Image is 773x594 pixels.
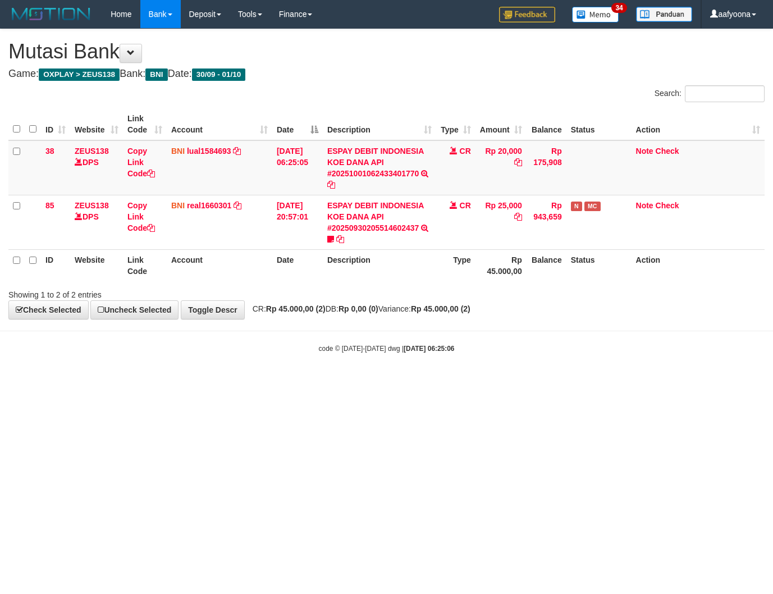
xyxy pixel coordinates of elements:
label: Search: [655,85,765,102]
th: Account [167,249,272,281]
span: CR [460,201,471,210]
th: Status [566,249,632,281]
small: code © [DATE]-[DATE] dwg | [319,345,455,353]
td: Rp 20,000 [475,140,527,195]
a: Copy ESPAY DEBIT INDONESIA KOE DANA API #20250930205514602437 to clipboard [336,235,344,244]
a: Uncheck Selected [90,300,179,319]
img: MOTION_logo.png [8,6,94,22]
a: real1660301 [187,201,231,210]
th: Status [566,108,632,140]
a: Copy Rp 25,000 to clipboard [514,212,522,221]
th: Website: activate to sort column ascending [70,108,123,140]
a: Check [656,147,679,156]
a: Copy real1660301 to clipboard [234,201,241,210]
span: 38 [45,147,54,156]
a: Note [636,147,653,156]
a: Check [656,201,679,210]
th: ID: activate to sort column ascending [41,108,70,140]
th: Account: activate to sort column ascending [167,108,272,140]
th: Type: activate to sort column ascending [436,108,475,140]
th: ID [41,249,70,281]
a: Copy Rp 20,000 to clipboard [514,158,522,167]
strong: Rp 45.000,00 (2) [411,304,470,313]
th: Link Code [123,249,167,281]
span: CR [460,147,471,156]
a: Note [636,201,653,210]
th: Date [272,249,323,281]
span: BNI [171,147,185,156]
th: Rp 45.000,00 [475,249,527,281]
a: Copy lual1584693 to clipboard [233,147,241,156]
td: Rp 25,000 [475,195,527,249]
div: Showing 1 to 2 of 2 entries [8,285,314,300]
th: Link Code: activate to sort column ascending [123,108,167,140]
strong: [DATE] 06:25:06 [404,345,454,353]
td: [DATE] 06:25:05 [272,140,323,195]
td: Rp 943,659 [527,195,566,249]
img: Button%20Memo.svg [572,7,619,22]
th: Action [632,249,765,281]
span: Manually Checked by: aafyoona [584,202,601,211]
a: Check Selected [8,300,89,319]
th: Balance [527,249,566,281]
th: Balance [527,108,566,140]
img: panduan.png [636,7,692,22]
a: ZEUS138 [75,201,109,210]
span: CR: DB: Variance: [247,304,470,313]
span: BNI [145,68,167,81]
a: lual1584693 [187,147,231,156]
a: Copy ESPAY DEBIT INDONESIA KOE DANA API #20251001062433401770 to clipboard [327,180,335,189]
a: Copy Link Code [127,201,155,232]
a: ESPAY DEBIT INDONESIA KOE DANA API #20251001062433401770 [327,147,424,178]
h4: Game: Bank: Date: [8,68,765,80]
th: Description: activate to sort column ascending [323,108,436,140]
a: Copy Link Code [127,147,155,178]
strong: Rp 45.000,00 (2) [266,304,326,313]
span: BNI [171,201,185,210]
span: OXPLAY > ZEUS138 [39,68,120,81]
span: 34 [611,3,626,13]
span: 30/09 - 01/10 [192,68,246,81]
span: Has Note [571,202,582,211]
th: Website [70,249,123,281]
h1: Mutasi Bank [8,40,765,63]
th: Description [323,249,436,281]
a: Toggle Descr [181,300,245,319]
input: Search: [685,85,765,102]
img: Feedback.jpg [499,7,555,22]
td: DPS [70,195,123,249]
td: [DATE] 20:57:01 [272,195,323,249]
th: Date: activate to sort column descending [272,108,323,140]
a: ESPAY DEBIT INDONESIA KOE DANA API #20250930205514602437 [327,201,424,232]
th: Type [436,249,475,281]
strong: Rp 0,00 (0) [339,304,378,313]
span: 85 [45,201,54,210]
td: DPS [70,140,123,195]
a: ZEUS138 [75,147,109,156]
th: Amount: activate to sort column ascending [475,108,527,140]
th: Action: activate to sort column ascending [632,108,765,140]
td: Rp 175,908 [527,140,566,195]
